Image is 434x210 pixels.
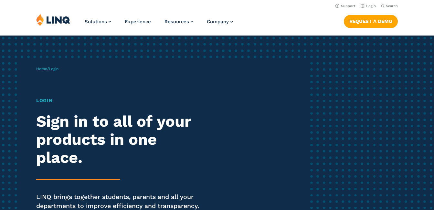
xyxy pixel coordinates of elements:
h1: Login [36,97,203,104]
span: Search [386,4,398,8]
a: Resources [164,19,193,25]
a: Support [335,4,355,8]
nav: Button Navigation [344,14,398,28]
span: Login [49,67,58,71]
a: Company [207,19,233,25]
button: Open Search Bar [381,4,398,8]
span: Resources [164,19,189,25]
a: Solutions [85,19,111,25]
a: Request a Demo [344,15,398,28]
a: Experience [125,19,151,25]
a: Home [36,67,47,71]
a: Login [361,4,376,8]
h2: Sign in to all of your products in one place. [36,112,203,166]
img: LINQ | K‑12 Software [36,14,70,26]
nav: Primary Navigation [85,14,233,35]
span: / [36,67,58,71]
span: Company [207,19,229,25]
span: Solutions [85,19,107,25]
